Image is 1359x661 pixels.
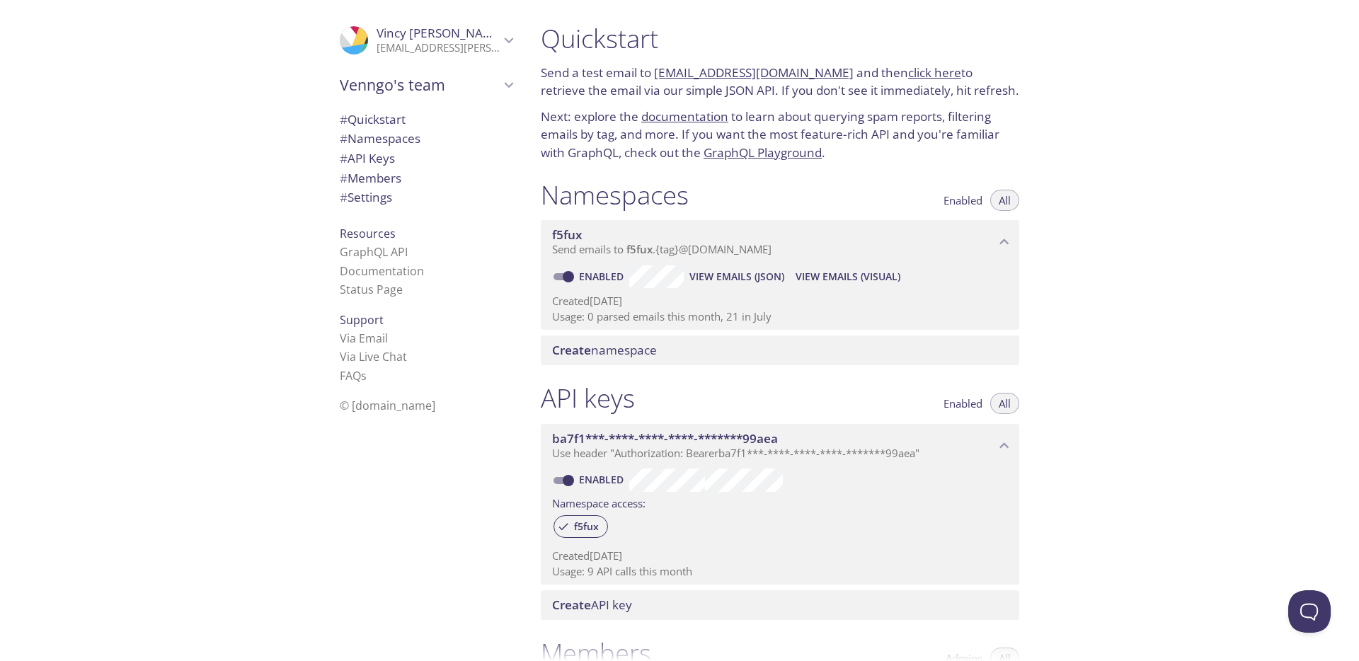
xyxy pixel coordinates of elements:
a: GraphQL API [340,244,408,260]
button: Enabled [935,190,991,211]
span: Resources [340,226,396,241]
div: Venngo's team [328,67,524,103]
span: Create [552,597,591,613]
span: Send emails to . {tag} @[DOMAIN_NAME] [552,242,772,256]
span: Members [340,170,401,186]
div: Members [328,168,524,188]
span: © [DOMAIN_NAME] [340,398,435,413]
a: Enabled [577,270,629,283]
p: Usage: 0 parsed emails this month, 21 in July [552,309,1008,324]
div: Create namespace [541,335,1019,365]
span: Venngo's team [340,75,500,95]
span: Support [340,312,384,328]
span: # [340,170,348,186]
button: View Emails (Visual) [790,265,906,288]
button: All [990,190,1019,211]
span: # [340,150,348,166]
div: Vincy Joseph [328,17,524,64]
a: [EMAIL_ADDRESS][DOMAIN_NAME] [654,64,854,81]
span: Namespaces [340,130,420,146]
span: # [340,189,348,205]
a: click here [908,64,961,81]
p: Created [DATE] [552,294,1008,309]
a: Status Page [340,282,403,297]
a: Via Live Chat [340,349,407,364]
span: View Emails (Visual) [796,268,900,285]
button: Enabled [935,393,991,414]
span: API Keys [340,150,395,166]
span: View Emails (JSON) [689,268,784,285]
p: Usage: 9 API calls this month [552,564,1008,579]
span: Vincy [PERSON_NAME] [377,25,505,41]
span: # [340,130,348,146]
a: documentation [641,108,728,125]
span: Settings [340,189,392,205]
span: # [340,111,348,127]
p: Next: explore the to learn about querying spam reports, filtering emails by tag, and more. If you... [541,108,1019,162]
a: Documentation [340,263,424,279]
a: Enabled [577,473,629,486]
a: GraphQL Playground [704,144,822,161]
span: namespace [552,342,657,358]
p: [EMAIL_ADDRESS][PERSON_NAME][DOMAIN_NAME] [377,41,500,55]
div: Quickstart [328,110,524,130]
div: f5fux namespace [541,220,1019,264]
p: Created [DATE] [552,548,1008,563]
button: All [990,393,1019,414]
a: FAQ [340,368,367,384]
iframe: Help Scout Beacon - Open [1288,590,1331,633]
h1: Quickstart [541,23,1019,54]
div: API Keys [328,149,524,168]
div: Create API Key [541,590,1019,620]
span: f5fux [626,242,653,256]
span: s [361,368,367,384]
label: Namespace access: [552,492,646,512]
span: Create [552,342,591,358]
a: Via Email [340,330,388,346]
span: f5fux [566,520,607,533]
button: View Emails (JSON) [684,265,790,288]
div: f5fux [554,515,608,538]
span: Quickstart [340,111,406,127]
h1: API keys [541,382,635,414]
span: f5fux [552,226,582,243]
span: API key [552,597,632,613]
h1: Namespaces [541,179,689,211]
div: Team Settings [328,188,524,207]
p: Send a test email to and then to retrieve the email via our simple JSON API. If you don't see it ... [541,64,1019,100]
div: Namespaces [328,129,524,149]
